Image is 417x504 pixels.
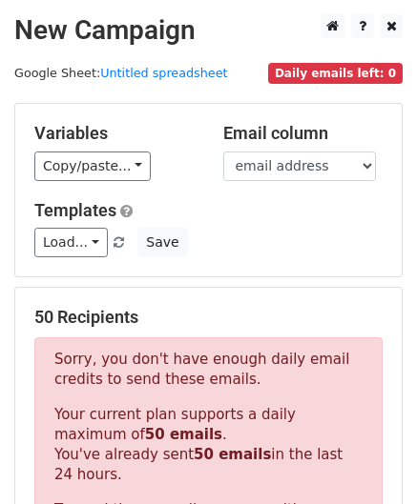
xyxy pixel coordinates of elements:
a: Load... [34,228,108,257]
iframe: Chat Widget [322,413,417,504]
a: Daily emails left: 0 [268,66,403,80]
strong: 50 emails [145,426,222,443]
a: Copy/paste... [34,151,151,181]
span: Daily emails left: 0 [268,63,403,84]
h2: New Campaign [14,14,403,47]
a: Untitled spreadsheet [100,66,227,80]
p: Sorry, you don't have enough daily email credits to send these emails. [54,350,363,390]
a: Templates [34,200,116,220]
button: Save [137,228,187,257]
p: Your current plan supports a daily maximum of . You've already sent in the last 24 hours. [54,405,363,485]
h5: Email column [223,123,384,144]
h5: Variables [34,123,195,144]
strong: 50 emails [194,446,271,463]
h5: 50 Recipients [34,307,383,328]
small: Google Sheet: [14,66,228,80]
